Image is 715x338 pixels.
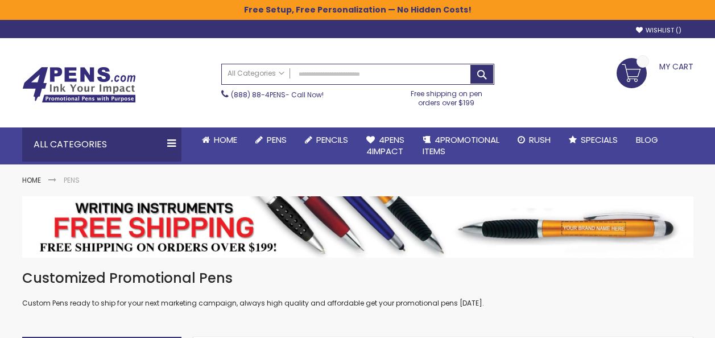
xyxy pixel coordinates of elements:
[214,134,237,146] span: Home
[246,127,296,152] a: Pens
[636,26,681,35] a: Wishlist
[357,127,414,164] a: 4Pens4impact
[22,67,136,103] img: 4Pens Custom Pens and Promotional Products
[296,127,357,152] a: Pencils
[22,269,693,308] div: Custom Pens ready to ship for your next marketing campaign, always high quality and affordable ge...
[414,127,509,164] a: 4PROMOTIONALITEMS
[193,127,246,152] a: Home
[581,134,618,146] span: Specials
[509,127,560,152] a: Rush
[366,134,404,157] span: 4Pens 4impact
[231,90,286,100] a: (888) 88-4PENS
[231,90,324,100] span: - Call Now!
[267,134,287,146] span: Pens
[627,127,667,152] a: Blog
[22,269,693,287] h1: Customized Promotional Pens
[529,134,551,146] span: Rush
[222,64,290,83] a: All Categories
[22,175,41,185] a: Home
[22,196,693,258] img: Pens
[399,85,494,108] div: Free shipping on pen orders over $199
[228,69,284,78] span: All Categories
[560,127,627,152] a: Specials
[316,134,348,146] span: Pencils
[636,134,658,146] span: Blog
[423,134,499,157] span: 4PROMOTIONAL ITEMS
[22,127,181,162] div: All Categories
[64,175,80,185] strong: Pens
